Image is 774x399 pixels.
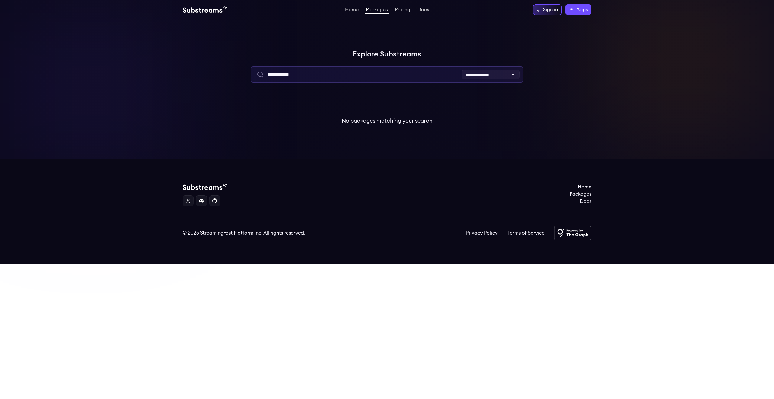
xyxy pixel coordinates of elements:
div: © 2025 StreamingFast Platform Inc. All rights reserved. [183,229,305,237]
div: Sign in [543,6,558,13]
a: Packages [365,7,389,14]
img: Powered by The Graph [554,226,591,240]
a: Docs [570,198,591,205]
h1: Explore Substreams [183,48,591,60]
a: Pricing [394,7,411,13]
img: Substream's logo [183,183,227,190]
a: Docs [416,7,430,13]
img: Substream's logo [183,6,227,13]
a: Terms of Service [507,229,545,237]
a: Sign in [533,4,562,15]
a: Home [570,183,591,190]
a: Home [344,7,360,13]
a: Privacy Policy [466,229,498,237]
p: No packages matching your search [342,117,433,125]
span: Apps [576,6,588,13]
a: Packages [570,190,591,198]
